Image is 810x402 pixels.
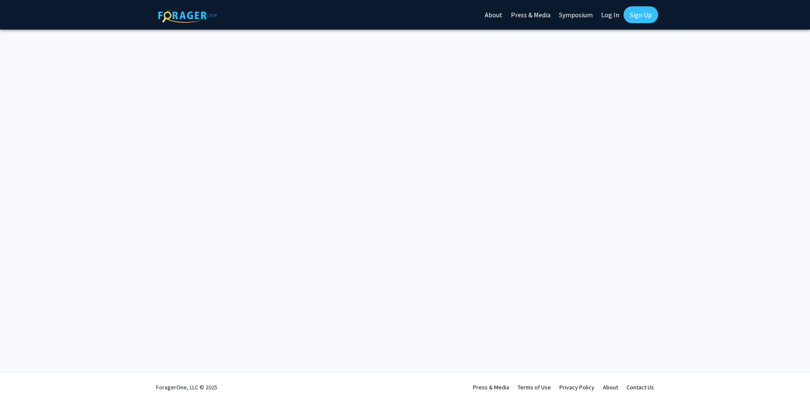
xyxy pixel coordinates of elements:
div: ForagerOne, LLC © 2025 [156,372,217,402]
img: ForagerOne Logo [158,8,217,23]
a: About [603,383,618,391]
a: Press & Media [473,383,509,391]
a: Terms of Use [518,383,551,391]
a: Sign Up [624,6,658,23]
a: Contact Us [626,383,654,391]
a: Privacy Policy [559,383,594,391]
